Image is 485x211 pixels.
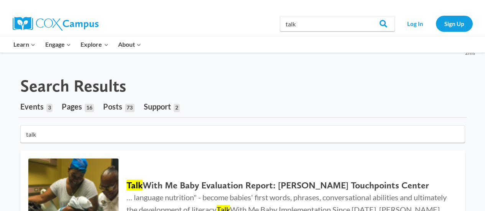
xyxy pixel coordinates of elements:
span: Pages [62,102,82,111]
span: Learn [13,39,35,49]
a: Posts73 [103,96,134,117]
a: Log In [399,16,432,31]
nav: Secondary Navigation [399,16,473,31]
span: Explore [81,39,108,49]
span: 3 [46,104,53,112]
h2: With Me Baby Evaluation Report: [PERSON_NAME] Touchpoints Center [127,180,449,191]
input: Search for... [20,125,465,143]
span: Posts [103,102,122,111]
span: 2 [174,104,180,112]
nav: Primary Navigation [9,36,146,52]
h1: Search Results [20,76,126,96]
img: Cox Campus [13,17,99,31]
input: Search Cox Campus [280,16,395,31]
span: About [118,39,141,49]
span: 16 [85,104,94,112]
span: Engage [45,39,71,49]
mark: Talk [127,180,143,191]
span: Events [20,102,44,111]
span: Support [144,102,171,111]
a: Support2 [144,96,180,117]
a: Sign Up [436,16,473,31]
span: 73 [125,104,134,112]
a: Pages16 [62,96,94,117]
a: Events3 [20,96,53,117]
